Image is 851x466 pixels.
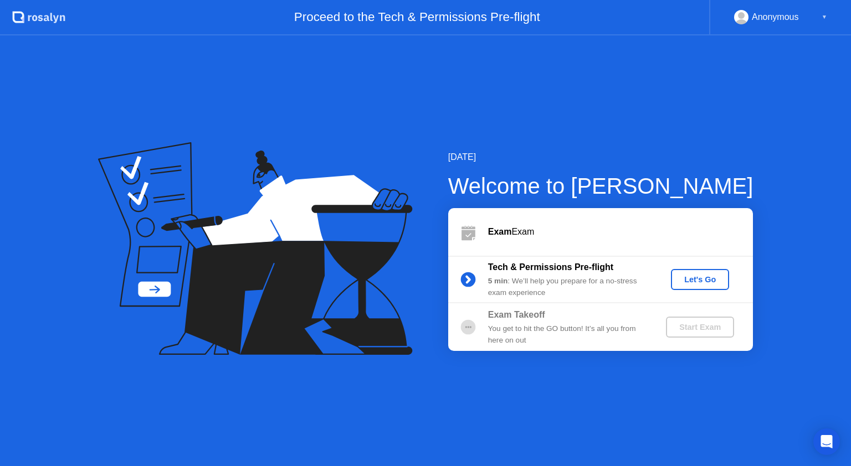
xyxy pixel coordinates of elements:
[488,323,648,346] div: You get to hit the GO button! It’s all you from here on out
[670,323,730,332] div: Start Exam
[675,275,725,284] div: Let's Go
[666,317,734,338] button: Start Exam
[813,428,840,455] div: Open Intercom Messenger
[488,262,613,272] b: Tech & Permissions Pre-flight
[671,269,729,290] button: Let's Go
[488,277,508,285] b: 5 min
[752,10,799,24] div: Anonymous
[488,227,512,236] b: Exam
[448,169,753,203] div: Welcome to [PERSON_NAME]
[448,151,753,164] div: [DATE]
[488,310,545,319] b: Exam Takeoff
[488,276,648,298] div: : We’ll help you prepare for a no-stress exam experience
[822,10,827,24] div: ▼
[488,225,753,239] div: Exam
